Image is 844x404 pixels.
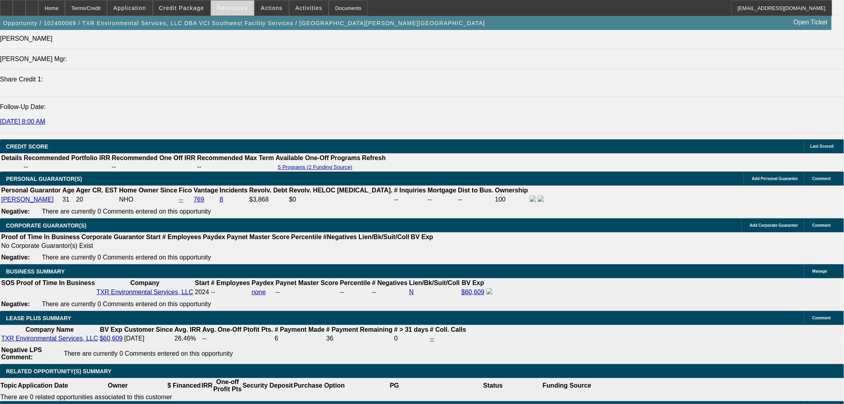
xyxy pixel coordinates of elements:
span: BUSINESS SUMMARY [6,268,65,275]
th: Refresh [362,154,387,162]
span: Application [113,5,146,11]
img: facebook-icon.png [530,196,536,202]
b: # Negatives [372,279,408,286]
span: There are currently 0 Comments entered on this opportunity [42,254,211,261]
b: # Coll. Calls [430,326,466,333]
a: -- [179,196,183,203]
b: Percentile [340,279,370,286]
b: Company [130,279,160,286]
span: Add Personal Guarantor [752,176,798,181]
th: PG [345,378,444,393]
button: Application [107,0,152,16]
b: # > 31 days [394,326,428,333]
b: Lien/Bk/Suit/Coll [359,234,409,240]
span: PERSONAL GUARANTOR(S) [6,176,82,182]
td: 100 [495,195,528,204]
span: CORPORATE GUARANTOR(S) [6,222,87,229]
b: Lien/Bk/Suit/Coll [409,279,460,286]
b: Incidents [220,187,248,194]
td: $0 [289,195,393,204]
img: facebook-icon.png [486,288,493,295]
a: N [409,289,414,295]
th: One-off Profit Pts [213,378,242,393]
a: TXR Environmental Services, LLC [97,289,193,295]
span: Actions [261,5,283,11]
td: 0 [394,335,429,343]
td: 20 [76,195,118,204]
b: Negative LPS Comment: [1,347,42,360]
span: There are currently 0 Comments entered on this opportunity [42,208,211,215]
b: # Payment Made [275,326,325,333]
b: Paynet Master Score [276,279,338,286]
td: -- [202,335,274,343]
b: Paydex [203,234,225,240]
button: 5 Programs (2 Funding Source) [276,164,355,170]
td: -- [197,163,274,171]
td: 2024 [195,288,210,297]
td: -- [394,195,426,204]
b: Avg. IRR [174,326,201,333]
b: Home Owner Since [119,187,177,194]
a: 769 [193,196,204,203]
button: Resources [211,0,254,16]
a: 8 [220,196,223,203]
td: -- [457,195,494,204]
a: TXR Environmental Services, LLC [1,335,98,342]
td: -- [111,163,196,171]
img: linkedin-icon.png [538,196,544,202]
b: Company Name [26,326,74,333]
b: Fico [179,187,192,194]
b: Corporate Guarantor [81,234,144,240]
td: 31 [62,195,75,204]
span: RELATED OPPORTUNITY(S) SUMMARY [6,368,111,374]
span: -- [211,289,215,295]
b: Percentile [291,234,321,240]
td: [DATE] [124,335,174,343]
span: Manage [812,269,827,273]
th: Available One-Off Programs [275,154,361,162]
b: Ownership [495,187,528,194]
b: Start [195,279,209,286]
span: Opportunity / 102400069 / TXR Environmental Services, LLC DBA VCI Southwest Facility Services / [... [3,20,485,26]
b: Mortgage [428,187,456,194]
button: Actions [255,0,289,16]
th: Details [1,154,22,162]
th: Security Deposit [242,378,293,393]
b: # Payment Remaining [326,326,392,333]
b: #Negatives [323,234,357,240]
b: Avg. One-Off Ptofit Pts. [203,326,273,333]
th: Recommended One Off IRR [111,154,196,162]
td: -- [427,195,457,204]
th: Status [444,378,542,393]
th: Purchase Option [293,378,345,393]
a: $60,609 [100,335,123,342]
a: -- [430,335,434,342]
span: Last Scored: [810,144,835,149]
span: LEASE PLUS SUMMARY [6,315,71,321]
b: # Employees [162,234,201,240]
b: Revolv. Debt [249,187,288,194]
span: Activities [296,5,323,11]
span: Comment [812,223,831,228]
b: Negative: [1,301,30,307]
b: # Employees [211,279,250,286]
th: Proof of Time In Business [1,233,80,241]
b: Revolv. HELOC [MEDICAL_DATA]. [289,187,393,194]
b: Age [62,187,74,194]
button: Credit Package [153,0,210,16]
th: SOS [1,279,15,287]
a: Open Ticket [791,16,831,29]
b: # Inquiries [394,187,426,194]
td: 26.46% [174,335,201,343]
a: none [252,289,266,295]
span: Comment [812,176,831,181]
b: Negative: [1,208,30,215]
div: -- [276,289,338,296]
td: 6 [274,335,325,343]
span: Resources [217,5,248,11]
th: IRR [201,378,213,393]
b: BV Exp [100,326,122,333]
b: Negative: [1,254,30,261]
b: Paydex [252,279,274,286]
th: Application Date [17,378,68,393]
